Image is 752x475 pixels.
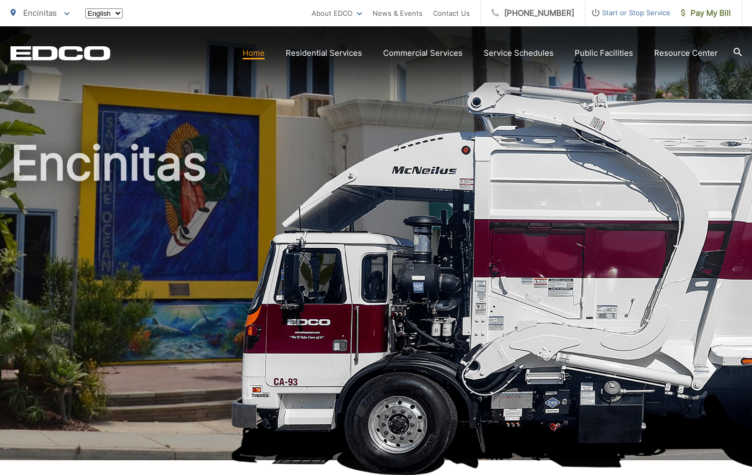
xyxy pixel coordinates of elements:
select: Select a language [85,8,123,18]
a: EDCD logo. Return to the homepage. [11,46,111,60]
a: Home [243,47,265,59]
a: Contact Us [433,7,470,19]
a: Commercial Services [383,47,463,59]
a: News & Events [373,7,423,19]
a: Service Schedules [484,47,554,59]
a: Public Facilities [575,47,633,59]
a: Resource Center [654,47,718,59]
span: Pay My Bill [681,7,731,19]
span: Encinitas [23,8,57,18]
h1: Encinitas [11,137,742,470]
a: About EDCO [312,7,362,19]
a: Residential Services [286,47,362,59]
